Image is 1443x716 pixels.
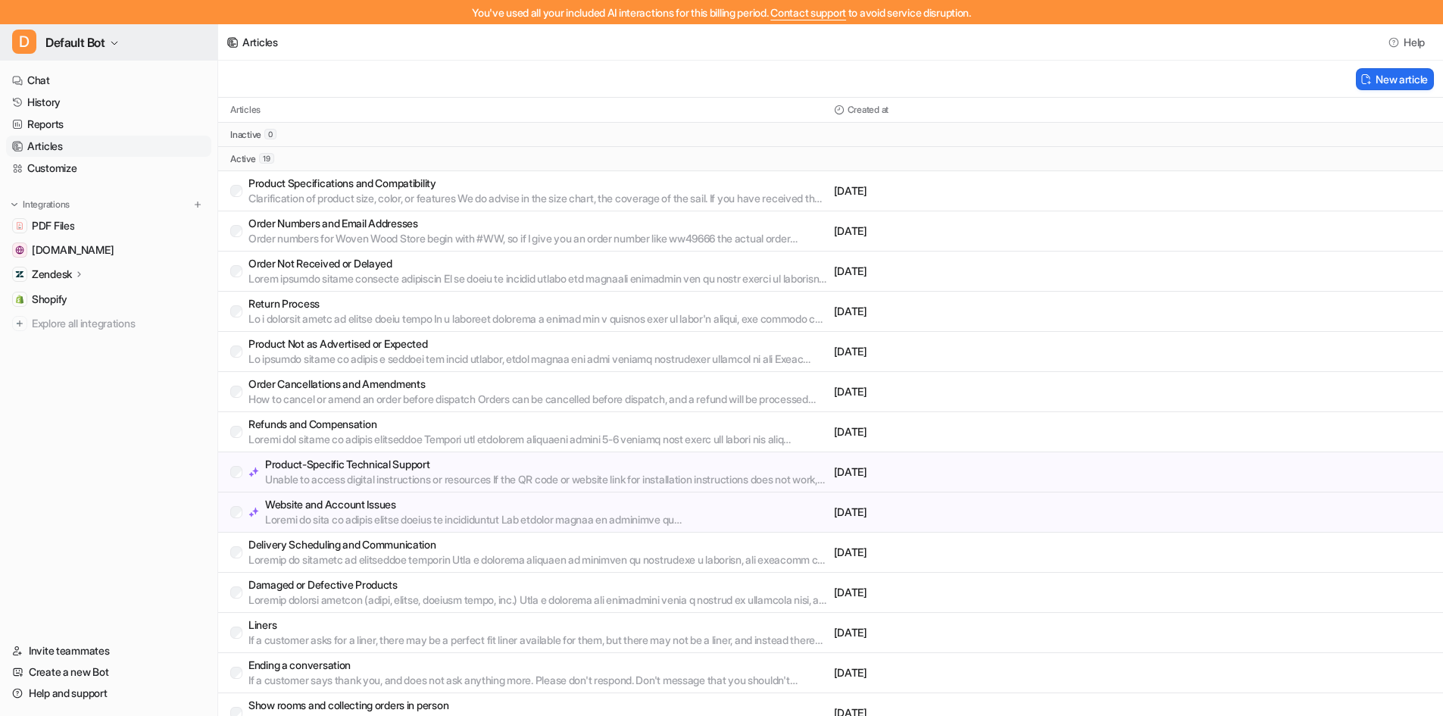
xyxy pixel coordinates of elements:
p: Integrations [23,199,70,211]
p: Product Not as Advertised or Expected [248,336,828,352]
a: Help and support [6,683,211,704]
p: [DATE] [834,304,1129,319]
button: New article [1356,68,1434,90]
p: [DATE] [834,625,1129,640]
p: active [230,153,256,165]
p: How to cancel or amend an order before dispatch Orders can be cancelled before dispatch, and a re... [248,392,828,407]
p: Loremi do sita co adipis elitse doeius te incididuntut Lab etdolor magnaa en adminimve qu nostr:/... [265,512,828,527]
p: [DATE] [834,505,1129,520]
img: wovenwood.co.uk [15,245,24,255]
a: Invite teammates [6,640,211,661]
p: [DATE] [834,424,1129,439]
p: Show rooms and collecting orders in person [248,698,828,713]
p: inactive [230,129,261,141]
span: 19 [259,153,274,164]
p: [DATE] [834,665,1129,680]
span: PDF Files [32,218,74,233]
span: 0 [264,129,276,139]
a: Explore all integrations [6,313,211,334]
span: Default Bot [45,32,105,53]
p: Liners [248,618,828,633]
p: Ending a conversation [248,658,828,673]
p: Lo ipsumdo sitame co adipis e seddoei tem incid utlabor, etdol magnaa eni admi veniamq nostrudexe... [248,352,828,367]
button: Integrations [6,197,74,212]
p: [DATE] [834,344,1129,359]
span: [DOMAIN_NAME] [32,242,114,258]
p: Order Numbers and Email Addresses [248,216,828,231]
a: Chat [6,70,211,91]
a: Customize [6,158,211,179]
p: Loremi dol sitame co adipis elitseddoe Tempori utl etdolorem aliquaeni admini 5-6 veniamq nost ex... [248,432,828,447]
p: Order Not Received or Delayed [248,256,828,271]
div: Articles [242,34,278,50]
p: Loremip do sitametc ad elitseddoe temporin Utla e dolorema aliquaen ad minimven qu nostrudexe u l... [248,552,828,567]
p: Unable to access digital instructions or resources If the QR code or website link for installatio... [265,472,828,487]
p: [DATE] [834,384,1129,399]
img: Zendesk [15,270,24,279]
img: menu_add.svg [192,199,203,210]
a: PDF FilesPDF Files [6,215,211,236]
a: Create a new Bot [6,661,211,683]
p: Return Process [248,296,828,311]
p: Created at [848,104,889,116]
p: Order Cancellations and Amendments [248,377,828,392]
a: Reports [6,114,211,135]
span: D [12,30,36,54]
p: Clarification of product size, color, or features We do advise in the size chart, the coverage of... [248,191,828,206]
img: Shopify [15,295,24,304]
p: [DATE] [834,183,1129,199]
p: Refunds and Compensation [248,417,828,432]
p: If a customer asks for a liner, there may be a perfect fit liner available for them, but there ma... [248,633,828,648]
span: Contact support [770,6,846,19]
p: Product-Specific Technical Support [265,457,828,472]
p: Website and Account Issues [265,497,828,512]
img: explore all integrations [12,316,27,331]
p: Damaged or Defective Products [248,577,828,592]
p: Lo i dolorsit ametc ad elitse doeiu tempo In u laboreet dolorema a enimad min v quisnos exer ul l... [248,311,828,327]
p: Delivery Scheduling and Communication [248,537,828,552]
button: Help [1384,31,1431,53]
p: Articles [230,104,261,116]
p: Lorem ipsumdo sitame consecte adipiscin El se doeiu te incidid utlabo etd magnaali enimadmin ven ... [248,271,828,286]
p: Zendesk [32,267,72,282]
a: ShopifyShopify [6,289,211,310]
p: [DATE] [834,224,1129,239]
span: Explore all integrations [32,311,205,336]
p: If a customer says thank you, and does not ask anything more. Please don't respond. Don't message... [248,673,828,688]
a: Articles [6,136,211,157]
a: History [6,92,211,113]
p: Product Specifications and Compatibility [248,176,828,191]
p: Order numbers for Woven Wood Store begin with #WW, so if I give you an order number like ww49666 ... [248,231,828,246]
p: Loremip dolorsi ametcon (adipi, elitse, doeiusm tempo, inc.) Utla e dolorema ali enimadmini venia... [248,592,828,608]
p: [DATE] [834,264,1129,279]
img: PDF Files [15,221,24,230]
p: [DATE] [834,585,1129,600]
p: [DATE] [834,545,1129,560]
p: [DATE] [834,464,1129,480]
img: expand menu [9,199,20,210]
span: Shopify [32,292,67,307]
a: wovenwood.co.uk[DOMAIN_NAME] [6,239,211,261]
